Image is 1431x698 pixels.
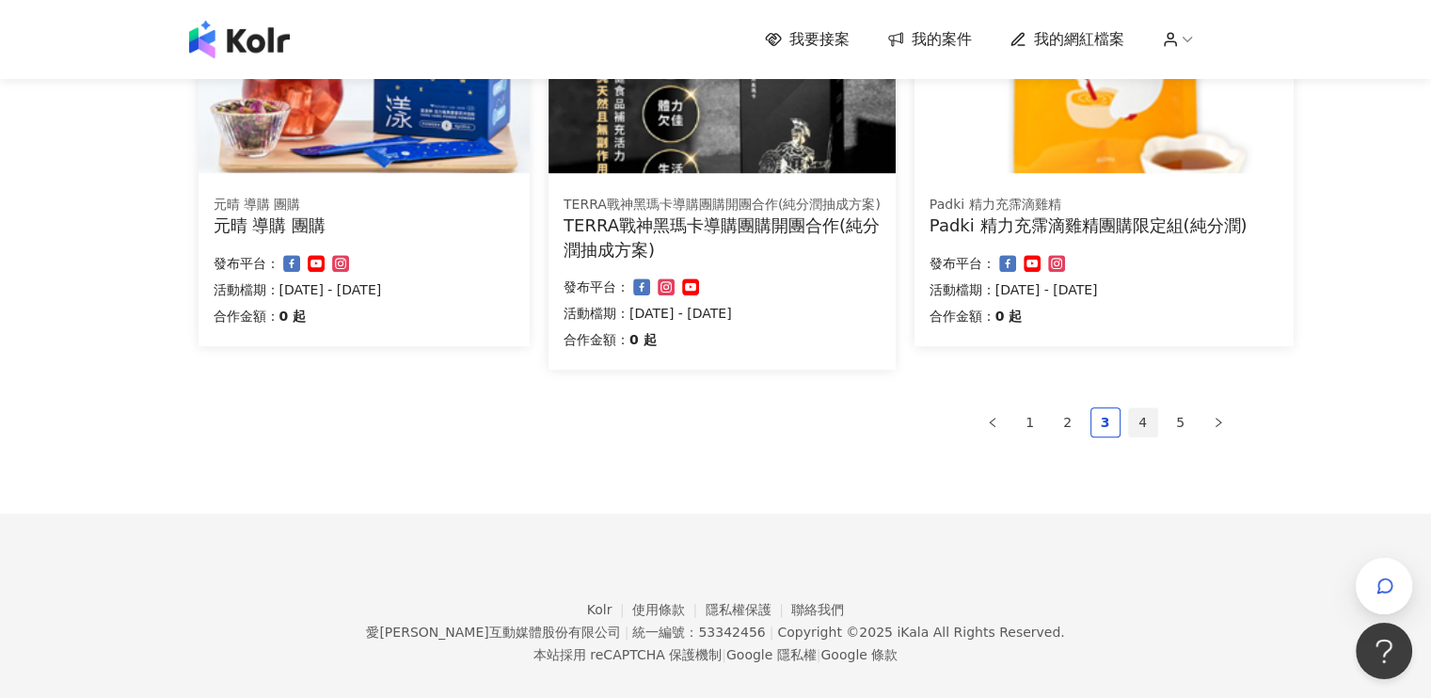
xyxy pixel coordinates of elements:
[564,214,881,261] div: TERRA戰神黑瑪卡導購團購開團合作(純分潤抽成方案)
[1203,407,1233,437] button: right
[930,214,1279,237] div: Padki 精力充霈滴雞精團購限定組(純分潤)
[1129,408,1157,436] a: 4
[1166,407,1196,437] li: 5
[930,196,1279,214] div: Padki 精力充霈滴雞精
[214,196,515,214] div: 元晴 導購 團購
[930,305,995,327] p: 合作金額：
[564,302,881,325] p: 活動檔期：[DATE] - [DATE]
[629,328,657,351] p: 0 起
[726,647,817,662] a: Google 隱私權
[722,647,726,662] span: |
[978,407,1008,437] button: left
[791,602,844,617] a: 聯絡我們
[770,625,774,640] span: |
[820,647,898,662] a: Google 條款
[1091,408,1120,436] a: 3
[706,602,792,617] a: 隱私權保護
[995,305,1023,327] p: 0 起
[789,29,850,50] span: 我要接案
[912,29,972,50] span: 我的案件
[366,625,620,640] div: 愛[PERSON_NAME]互動媒體股份有限公司
[897,625,929,640] a: iKala
[279,305,307,327] p: 0 起
[1213,417,1224,428] span: right
[1054,408,1082,436] a: 2
[214,305,279,327] p: 合作金額：
[987,417,998,428] span: left
[978,407,1008,437] li: Previous Page
[777,625,1064,640] div: Copyright © 2025 All Rights Reserved.
[1167,408,1195,436] a: 5
[564,328,629,351] p: 合作金額：
[1128,407,1158,437] li: 4
[533,643,898,666] span: 本站採用 reCAPTCHA 保護機制
[817,647,821,662] span: |
[1356,623,1412,679] iframe: Help Scout Beacon - Open
[632,625,765,640] div: 統一編號：53342456
[1016,408,1044,436] a: 1
[1053,407,1083,437] li: 2
[214,278,515,301] p: 活動檔期：[DATE] - [DATE]
[1015,407,1045,437] li: 1
[625,625,629,640] span: |
[887,29,972,50] a: 我的案件
[214,214,515,237] div: 元晴 導購 團購
[214,252,279,275] p: 發布平台：
[1090,407,1121,437] li: 3
[587,602,632,617] a: Kolr
[564,196,881,214] div: TERRA戰神黑瑪卡導購團購開團合作(純分潤抽成方案)
[1034,29,1124,50] span: 我的網紅檔案
[1010,29,1124,50] a: 我的網紅檔案
[564,276,629,298] p: 發布平台：
[632,602,706,617] a: 使用條款
[765,29,850,50] a: 我要接案
[930,278,1279,301] p: 活動檔期：[DATE] - [DATE]
[1203,407,1233,437] li: Next Page
[930,252,995,275] p: 發布平台：
[189,21,290,58] img: logo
